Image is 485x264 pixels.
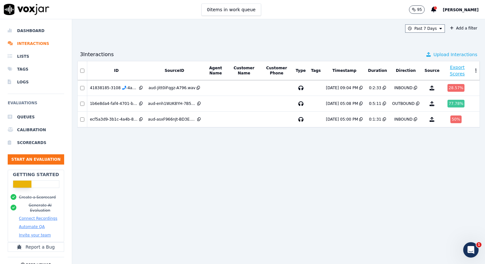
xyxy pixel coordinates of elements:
[447,84,465,92] div: 28.57 %
[8,76,64,89] a: Logs
[201,4,261,16] button: 0items in work queue
[8,111,64,123] a: Queues
[8,136,64,149] a: Scorecards
[8,123,64,136] a: Calibration
[148,101,196,106] div: aud-enh1WzK8YH-7B5D.wav
[296,68,306,73] button: Type
[8,99,64,111] h6: Evaluations
[369,101,381,106] div: 0:5:11
[8,154,64,165] button: Start an Evaluation
[392,101,415,106] div: OUTBOUND
[8,37,64,50] a: Interactions
[311,68,321,73] button: Tags
[148,117,196,122] div: aud-asxF966nJt-BD3E.wav
[394,117,413,122] div: INBOUND
[426,51,477,58] button: Upload Interactions
[332,68,356,73] button: Timestamp
[90,85,138,90] div: 4 -4a07-b639-af6df7cd4c37
[114,68,118,73] button: ID
[19,195,56,200] button: Create a Scorecard
[230,65,258,76] button: Customer Name
[450,115,462,123] div: 50 %
[443,8,479,12] span: [PERSON_NAME]
[443,6,485,13] button: [PERSON_NAME]
[405,24,445,33] button: Past 7 Days
[19,233,51,238] button: Invite your team
[165,68,184,73] button: SourceID
[396,68,416,73] button: Direction
[463,242,479,258] iframe: Intercom live chat
[8,63,64,76] a: Tags
[409,5,431,14] button: 95
[80,51,114,58] div: 3 Interaction s
[433,51,477,58] span: Upload Interactions
[476,242,481,247] span: 1
[394,85,413,90] div: INBOUND
[92,86,126,90] a: 1838185-3108
[369,85,381,90] div: 0:2:33
[90,101,138,106] div: 1b6e8da4-faf4-4701-b5be-d7d1420336c8
[326,117,358,122] div: [DATE] 05:00 PM
[263,65,290,76] button: Customer Phone
[19,216,57,221] button: Connect Recordings
[4,4,49,15] img: voxjar logo
[8,50,64,63] a: Lists
[326,101,358,106] div: [DATE] 05:08 PM
[425,68,440,73] button: Source
[90,117,138,122] div: ecf5a3d9-3b1c-4a4b-8f9d-722c0c7e769b
[206,65,225,76] button: Agent Name
[417,7,422,12] p: 95
[8,242,64,252] button: Report a Bug
[445,64,470,77] button: Export Scores
[149,85,196,90] div: aud-Jitt0iFqgz-A796.wav
[409,5,425,14] button: 95
[369,117,381,122] div: 0:1:31
[447,100,465,107] div: 77.78 %
[368,68,387,73] button: Duration
[19,203,61,213] button: Generate AI Evaluation
[447,24,480,32] button: Add a filter
[19,224,45,229] button: Automate QA
[8,24,64,37] a: Dashboard
[326,85,358,90] div: [DATE] 09:04 PM
[13,171,59,178] h2: Getting Started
